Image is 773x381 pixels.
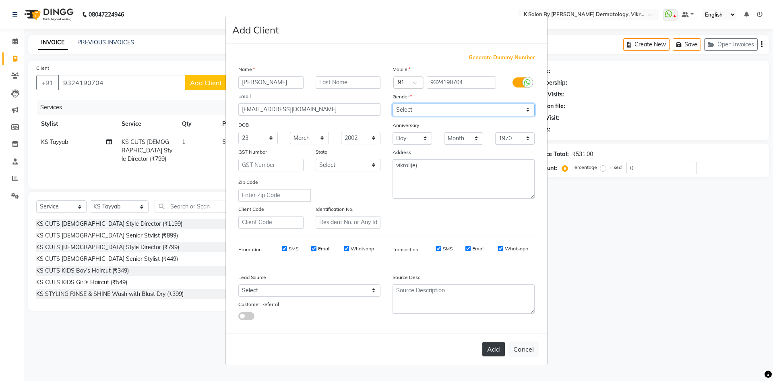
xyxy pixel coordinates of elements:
label: Customer Referral [238,301,279,308]
label: Whatsapp [505,245,528,252]
input: Client Code [238,216,304,229]
label: Name [238,66,255,73]
label: Gender [393,93,412,100]
label: Anniversary [393,122,419,129]
input: Last Name [316,76,381,89]
input: GST Number [238,159,304,171]
label: Transaction [393,246,418,253]
label: Client Code [238,206,264,213]
input: Enter Zip Code [238,189,311,202]
label: SMS [289,245,298,252]
label: Source Desc [393,274,420,281]
span: Generate Dummy Number [469,54,535,62]
label: Email [318,245,331,252]
label: State [316,148,327,156]
label: GST Number [238,148,267,156]
label: SMS [443,245,453,252]
input: Resident No. or Any Id [316,216,381,229]
input: Email [238,103,380,116]
label: Email [238,93,251,100]
input: First Name [238,76,304,89]
input: Mobile [427,76,496,89]
label: Whatsapp [351,245,374,252]
label: Lead Source [238,274,266,281]
button: Add [482,342,505,356]
label: Email [472,245,485,252]
button: Cancel [508,341,539,357]
label: Address [393,149,411,156]
label: Identification No. [316,206,353,213]
h4: Add Client [232,23,279,37]
label: DOB [238,121,249,129]
label: Zip Code [238,179,258,186]
label: Promotion [238,246,262,253]
label: Mobile [393,66,410,73]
